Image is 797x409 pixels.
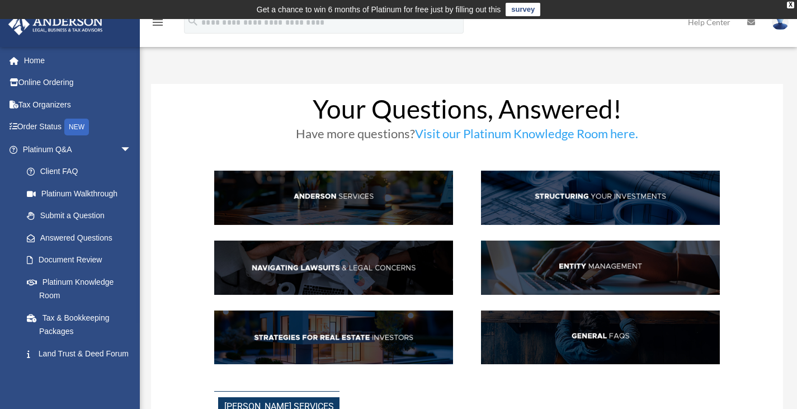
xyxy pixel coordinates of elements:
div: Get a chance to win 6 months of Platinum for free just by filling out this [257,3,501,16]
a: Submit a Question [16,205,148,227]
a: survey [506,3,540,16]
a: Platinum Walkthrough [16,182,148,205]
img: StructInv_hdr [481,171,720,225]
a: Portal Feedback [16,365,148,387]
a: Home [8,49,148,72]
a: Tax Organizers [8,93,148,116]
a: Online Ordering [8,72,148,94]
span: arrow_drop_down [120,138,143,161]
a: Document Review [16,249,148,271]
a: Platinum Q&Aarrow_drop_down [8,138,148,161]
a: menu [151,20,164,29]
a: Visit our Platinum Knowledge Room here. [415,126,638,147]
a: Land Trust & Deed Forum [16,342,148,365]
img: GenFAQ_hdr [481,311,720,365]
div: NEW [64,119,89,135]
img: AndServ_hdr [214,171,453,225]
a: Platinum Knowledge Room [16,271,148,307]
img: NavLaw_hdr [214,241,453,295]
img: Anderson Advisors Platinum Portal [5,13,106,35]
div: close [787,2,794,8]
i: menu [151,16,164,29]
a: Client FAQ [16,161,143,183]
a: Tax & Bookkeeping Packages [16,307,148,342]
a: Answered Questions [16,227,148,249]
h3: Have more questions? [214,128,720,145]
i: search [187,15,199,27]
img: EntManag_hdr [481,241,720,295]
img: User Pic [772,14,789,30]
a: Order StatusNEW [8,116,148,139]
h1: Your Questions, Answered! [214,96,720,128]
img: StratsRE_hdr [214,311,453,365]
